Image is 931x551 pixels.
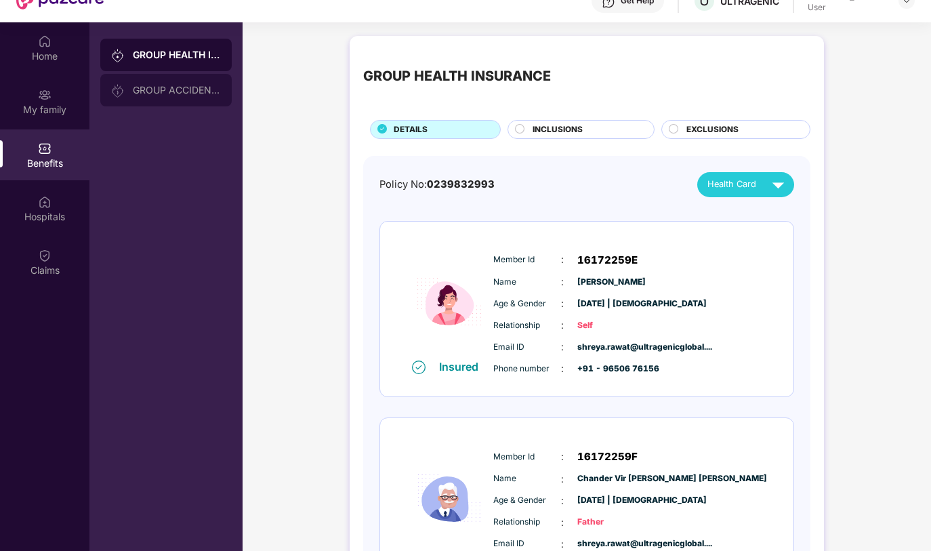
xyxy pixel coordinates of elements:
[577,363,645,375] span: +91 - 96506 76156
[133,48,221,62] div: GROUP HEALTH INSURANCE
[533,123,583,136] span: INCLUSIONS
[561,296,564,311] span: :
[561,515,564,530] span: :
[379,177,495,192] div: Policy No:
[577,298,645,310] span: [DATE] | [DEMOGRAPHIC_DATA]
[561,449,564,464] span: :
[577,516,645,529] span: Father
[409,244,490,359] img: icon
[493,472,561,485] span: Name
[577,252,638,268] span: 16172259E
[577,276,645,289] span: [PERSON_NAME]
[577,449,638,465] span: 16172259F
[577,472,645,485] span: Chander Vir [PERSON_NAME] [PERSON_NAME]
[363,66,551,87] div: GROUP HEALTH INSURANCE
[493,516,561,529] span: Relationship
[561,472,564,487] span: :
[38,35,51,48] img: svg+xml;base64,PHN2ZyBpZD0iSG9tZSIgeG1sbnM9Imh0dHA6Ly93d3cudzMub3JnLzIwMDAvc3ZnIiB3aWR0aD0iMjAiIG...
[493,298,561,310] span: Age & Gender
[111,49,125,62] img: svg+xml;base64,PHN2ZyB3aWR0aD0iMjAiIGhlaWdodD0iMjAiIHZpZXdCb3g9IjAgMCAyMCAyMCIgZmlsbD0ibm9uZSIgeG...
[561,318,564,333] span: :
[38,195,51,209] img: svg+xml;base64,PHN2ZyBpZD0iSG9zcGl0YWxzIiB4bWxucz0iaHR0cDovL3d3dy53My5vcmcvMjAwMC9zdmciIHdpZHRoPS...
[808,2,886,13] div: User
[561,493,564,508] span: :
[707,178,756,191] span: Health Card
[133,85,221,96] div: GROUP ACCIDENTAL INSURANCE
[493,451,561,464] span: Member Id
[111,84,125,98] img: svg+xml;base64,PHN2ZyB3aWR0aD0iMjAiIGhlaWdodD0iMjAiIHZpZXdCb3g9IjAgMCAyMCAyMCIgZmlsbD0ibm9uZSIgeG...
[38,142,51,155] img: svg+xml;base64,PHN2ZyBpZD0iQmVuZWZpdHMiIHhtbG5zPSJodHRwOi8vd3d3LnczLm9yZy8yMDAwL3N2ZyIgd2lkdGg9Ij...
[577,537,645,550] span: shreya.rawat@ultragenicglobal....
[577,319,645,332] span: Self
[561,252,564,267] span: :
[394,123,428,136] span: DETAILS
[493,341,561,354] span: Email ID
[38,249,51,262] img: svg+xml;base64,PHN2ZyBpZD0iQ2xhaW0iIHhtbG5zPSJodHRwOi8vd3d3LnczLm9yZy8yMDAwL3N2ZyIgd2lkdGg9IjIwIi...
[561,361,564,376] span: :
[493,253,561,266] span: Member Id
[493,276,561,289] span: Name
[577,494,645,507] span: [DATE] | [DEMOGRAPHIC_DATA]
[427,178,495,190] span: 0239832993
[493,319,561,332] span: Relationship
[577,341,645,354] span: shreya.rawat@ultragenicglobal....
[493,494,561,507] span: Age & Gender
[412,361,426,374] img: svg+xml;base64,PHN2ZyB4bWxucz0iaHR0cDovL3d3dy53My5vcmcvMjAwMC9zdmciIHdpZHRoPSIxNiIgaGVpZ2h0PSIxNi...
[493,537,561,550] span: Email ID
[439,360,487,373] div: Insured
[493,363,561,375] span: Phone number
[38,88,51,102] img: svg+xml;base64,PHN2ZyB3aWR0aD0iMjAiIGhlaWdodD0iMjAiIHZpZXdCb3g9IjAgMCAyMCAyMCIgZmlsbD0ibm9uZSIgeG...
[697,172,794,197] button: Health Card
[561,340,564,354] span: :
[766,173,790,197] img: svg+xml;base64,PHN2ZyB4bWxucz0iaHR0cDovL3d3dy53My5vcmcvMjAwMC9zdmciIHZpZXdCb3g9IjAgMCAyNCAyNCIgd2...
[561,274,564,289] span: :
[686,123,739,136] span: EXCLUSIONS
